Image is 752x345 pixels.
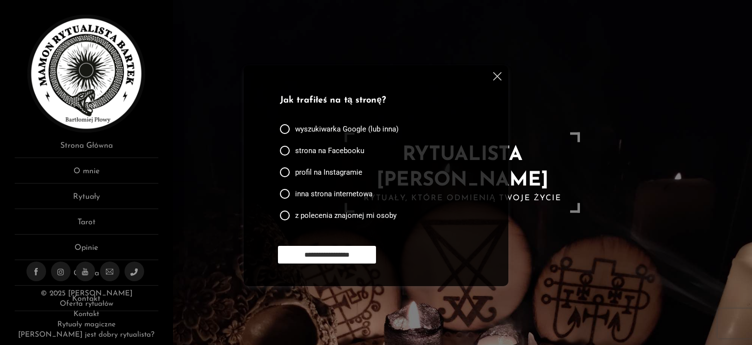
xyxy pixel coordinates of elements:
a: [PERSON_NAME] jest dobry rytualista? [18,331,154,339]
img: Rytualista Bartek [27,15,145,133]
span: profil na Instagramie [295,167,362,177]
span: strona na Facebooku [295,146,364,156]
span: wyszukiwarka Google (lub inna) [295,124,399,134]
a: Rytuały magiczne [57,321,115,328]
a: O mnie [15,165,158,184]
a: Tarot [15,216,158,235]
a: Oferta rytuałów [60,300,113,308]
a: Strona Główna [15,140,158,158]
span: z polecenia znajomej mi osoby [295,211,397,220]
a: Rytuały [15,191,158,209]
p: Jak trafiłeś na tą stronę? [280,94,468,107]
img: cross.svg [493,72,501,80]
span: inna strona internetowa [295,189,373,199]
a: Kontakt [74,311,99,318]
a: Opinie [15,242,158,260]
